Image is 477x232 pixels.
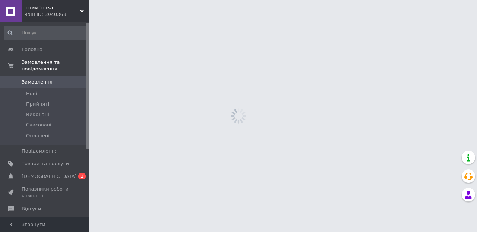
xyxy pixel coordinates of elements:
span: [DEMOGRAPHIC_DATA] [22,173,77,180]
span: 1 [78,173,86,179]
input: Пошук [4,26,88,40]
span: Товари та послуги [22,160,69,167]
span: ІнтимТочка [24,4,80,11]
div: Ваш ID: 3940363 [24,11,89,18]
span: Головна [22,46,42,53]
span: Оплачені [26,132,50,139]
span: Відгуки [22,206,41,212]
span: Замовлення [22,79,53,85]
span: Скасовані [26,122,51,128]
span: Повідомлення [22,148,58,154]
span: Прийняті [26,101,49,107]
span: Замовлення та повідомлення [22,59,89,72]
span: Виконані [26,111,49,118]
span: Нові [26,90,37,97]
span: Показники роботи компанії [22,186,69,199]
